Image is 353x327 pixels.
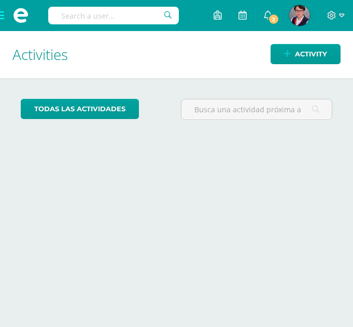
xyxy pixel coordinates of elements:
a: Activity [271,44,341,64]
a: todas las Actividades [21,99,139,119]
span: 2 [268,13,279,25]
h1: Activities [12,31,341,78]
img: 3d5d3fbbf55797b71de552028b9912e0.png [289,5,310,26]
span: Activity [295,44,327,64]
input: Busca una actividad próxima aquí... [181,99,332,120]
input: Search a user… [48,7,179,24]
